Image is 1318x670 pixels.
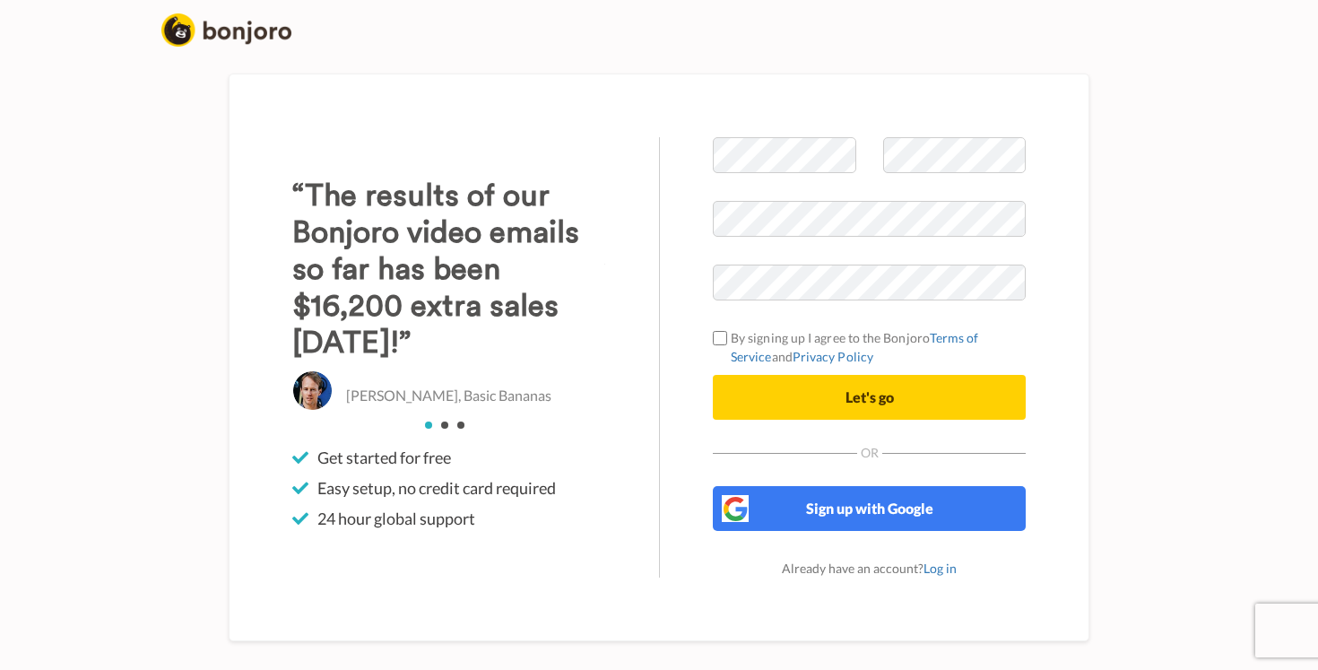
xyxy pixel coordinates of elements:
img: Christo Hall, Basic Bananas [292,370,333,411]
span: Already have an account? [782,561,957,576]
span: Get started for free [317,447,451,468]
span: Sign up with Google [806,500,933,517]
a: Privacy Policy [793,349,873,364]
h3: “The results of our Bonjoro video emails so far has been $16,200 extra sales [DATE]!” [292,178,605,361]
button: Sign up with Google [713,486,1026,531]
p: [PERSON_NAME], Basic Bananas [346,386,551,406]
span: Or [857,447,882,459]
input: By signing up I agree to the BonjoroTerms of ServiceandPrivacy Policy [713,331,727,345]
a: Terms of Service [731,330,979,364]
label: By signing up I agree to the Bonjoro and [713,328,1026,366]
img: logo_full.png [161,13,291,47]
button: Let's go [713,375,1026,420]
span: 24 hour global support [317,508,475,529]
span: Let's go [845,388,894,405]
a: Log in [923,561,957,576]
span: Easy setup, no credit card required [317,477,556,499]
